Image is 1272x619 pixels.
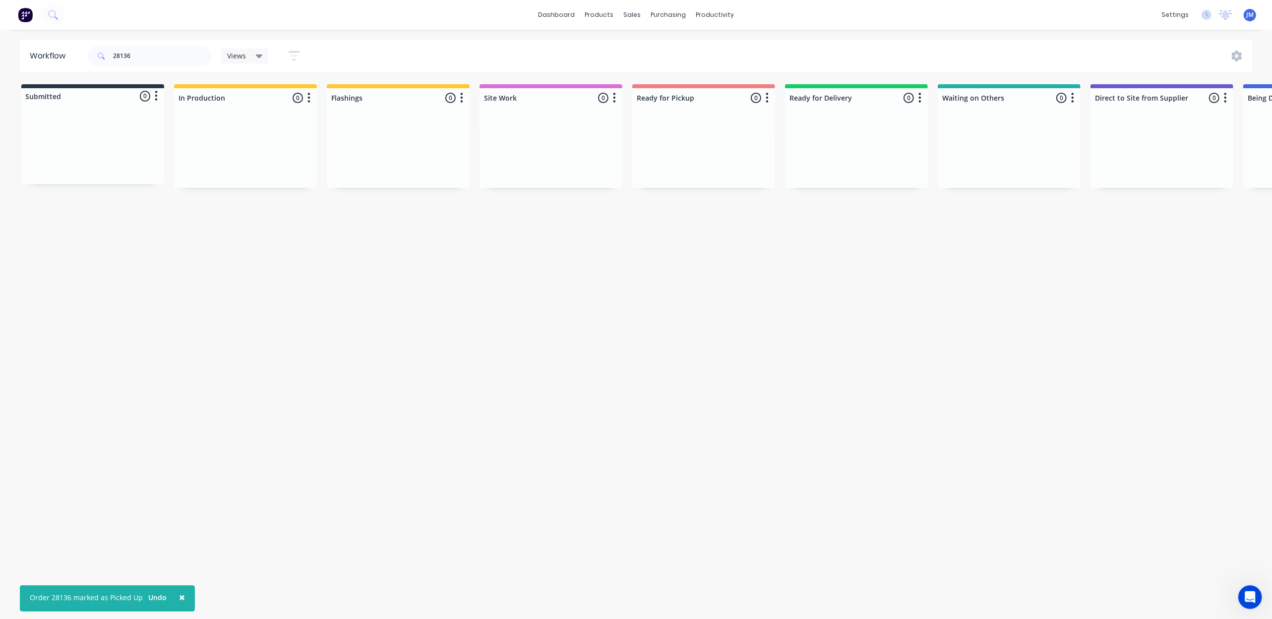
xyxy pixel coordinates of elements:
[30,50,70,62] div: Workflow
[533,7,580,22] a: dashboard
[646,7,691,22] div: purchasing
[618,7,646,22] div: sales
[580,7,618,22] div: products
[179,590,185,604] span: ×
[691,7,739,22] div: productivity
[30,592,143,603] div: Order 28136 marked as Picked Up
[169,585,195,609] button: Close
[113,46,211,66] input: Search for orders...
[1246,10,1254,19] span: JM
[1156,7,1194,22] div: settings
[1238,585,1262,609] iframe: Intercom live chat
[18,7,33,22] img: Factory
[227,51,246,61] span: Views
[143,590,172,605] button: Undo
